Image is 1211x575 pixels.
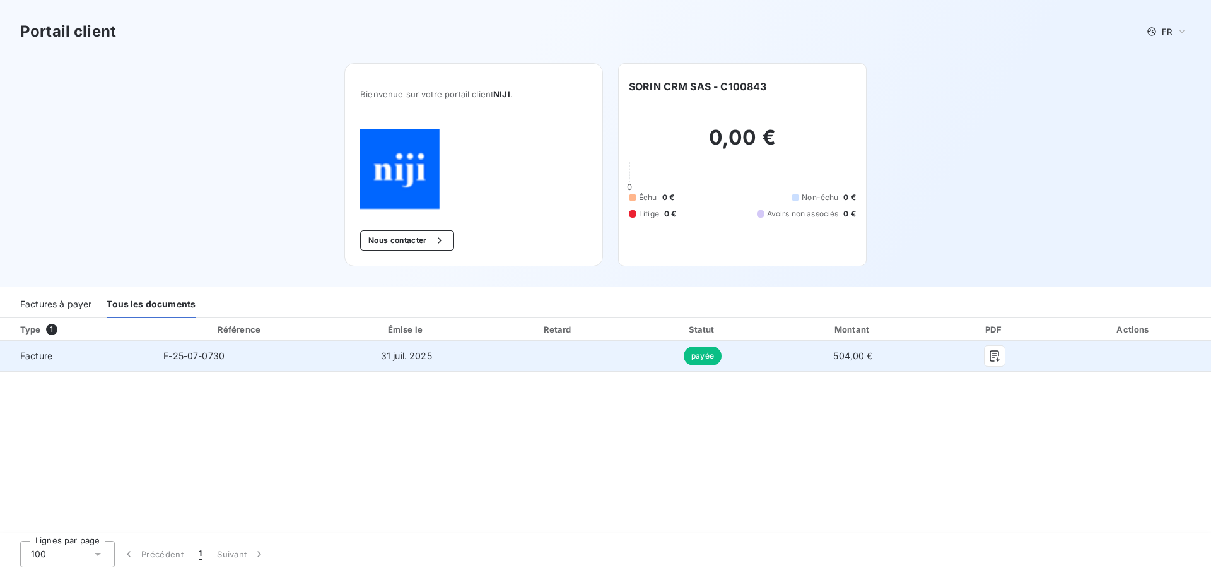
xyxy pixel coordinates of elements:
[31,548,46,560] span: 100
[10,350,143,362] span: Facture
[381,350,432,361] span: 31 juil. 2025
[209,541,273,567] button: Suivant
[1162,27,1172,37] span: FR
[163,350,225,361] span: F-25-07-0730
[684,347,722,365] span: payée
[627,182,632,192] span: 0
[629,125,856,163] h2: 0,00 €
[639,208,659,220] span: Litige
[360,129,441,210] img: Company logo
[20,20,116,43] h3: Portail client
[115,541,191,567] button: Précédent
[488,323,629,336] div: Retard
[493,89,510,99] span: NIJI
[46,324,57,335] span: 1
[634,323,771,336] div: Statut
[662,192,674,203] span: 0 €
[360,89,587,99] span: Bienvenue sur votre portail client .
[20,292,91,318] div: Factures à payer
[13,323,151,336] div: Type
[639,192,657,203] span: Échu
[629,79,766,94] h6: SORIN CRM SAS - C100843
[843,208,855,220] span: 0 €
[935,323,1055,336] div: PDF
[1060,323,1208,336] div: Actions
[767,208,839,220] span: Avoirs non associés
[776,323,930,336] div: Montant
[330,323,484,336] div: Émise le
[191,541,209,567] button: 1
[833,350,872,361] span: 504,00 €
[802,192,838,203] span: Non-échu
[107,292,196,318] div: Tous les documents
[843,192,855,203] span: 0 €
[218,324,260,335] div: Référence
[664,208,676,220] span: 0 €
[360,230,453,251] button: Nous contacter
[199,548,202,560] span: 1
